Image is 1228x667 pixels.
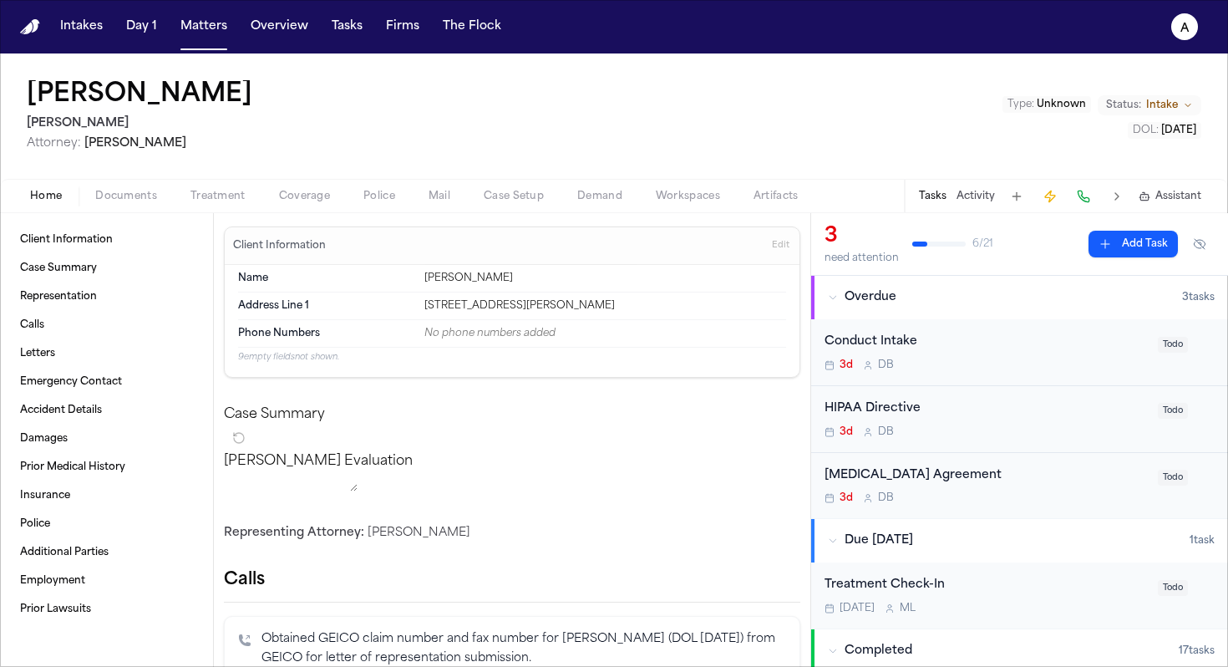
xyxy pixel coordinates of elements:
[238,272,414,285] dt: Name
[845,289,896,306] span: Overdue
[13,596,200,623] a: Prior Lawsuits
[27,114,259,134] h2: [PERSON_NAME]
[1179,644,1215,658] span: 17 task s
[238,351,786,364] p: 9 empty fields not shown.
[30,190,62,203] span: Home
[238,299,414,313] dt: Address Line 1
[1158,580,1188,596] span: Todo
[95,190,157,203] span: Documents
[811,563,1228,629] div: Open task: Treatment Check-In
[1133,125,1159,135] span: DOL :
[1128,122,1201,139] button: Edit DOL: 2025-07-12
[1106,99,1141,112] span: Status:
[13,568,200,594] a: Employment
[363,190,395,203] span: Police
[20,19,40,35] img: Finch Logo
[279,190,330,203] span: Coverage
[224,568,800,592] h2: Calls
[53,12,109,42] button: Intakes
[484,190,544,203] span: Case Setup
[577,190,622,203] span: Demand
[840,491,853,505] span: 3d
[379,12,426,42] button: Firms
[767,232,794,259] button: Edit
[244,12,315,42] button: Overview
[1007,99,1034,109] span: Type :
[825,252,899,265] div: need attention
[1161,125,1196,135] span: [DATE]
[13,454,200,481] a: Prior Medical History
[424,272,786,285] div: [PERSON_NAME]
[825,576,1148,595] div: Treatment Check-In
[811,319,1228,386] div: Open task: Conduct Intake
[845,643,912,659] span: Completed
[27,137,81,150] span: Attorney:
[1098,95,1201,115] button: Change status from Intake
[13,312,200,339] a: Calls
[811,453,1228,519] div: Open task: Retainer Agreement
[811,386,1228,453] div: Open task: HIPAA Directive
[13,283,200,310] a: Representation
[27,80,252,110] button: Edit matter name
[325,12,369,42] button: Tasks
[174,12,234,42] a: Matters
[13,369,200,395] a: Emergency Contact
[224,527,364,539] span: Representing Attorney:
[429,190,450,203] span: Mail
[230,239,329,252] h3: Client Information
[224,451,800,471] p: [PERSON_NAME] Evaluation
[1158,403,1188,419] span: Todo
[845,532,913,549] span: Due [DATE]
[13,482,200,509] a: Insurance
[1139,190,1201,203] button: Assistant
[825,333,1148,352] div: Conduct Intake
[656,190,720,203] span: Workspaces
[878,359,894,372] span: D B
[972,237,993,251] span: 6 / 21
[1088,231,1178,257] button: Add Task
[84,137,186,150] span: [PERSON_NAME]
[811,519,1228,563] button: Due [DATE]1task
[754,190,799,203] span: Artifacts
[1038,185,1062,208] button: Create Immediate Task
[1185,231,1215,257] button: Hide completed tasks (⌘⇧H)
[1072,185,1095,208] button: Make a Call
[224,525,800,542] div: [PERSON_NAME]
[436,12,508,42] button: The Flock
[13,425,200,452] a: Damages
[119,12,164,42] button: Day 1
[878,491,894,505] span: D B
[13,340,200,367] a: Letters
[238,327,320,340] span: Phone Numbers
[825,400,1148,419] div: HIPAA Directive
[878,425,894,439] span: D B
[224,405,800,425] h2: Case Summary
[772,240,789,252] span: Edit
[825,223,899,250] div: 3
[1190,534,1215,547] span: 1 task
[1005,185,1028,208] button: Add Task
[957,190,995,203] button: Activity
[27,80,252,110] h1: [PERSON_NAME]
[825,466,1148,486] div: [MEDICAL_DATA] Agreement
[1158,337,1188,353] span: Todo
[811,276,1228,319] button: Overdue3tasks
[840,359,853,372] span: 3d
[20,19,40,35] a: Home
[919,190,946,203] button: Tasks
[1037,99,1086,109] span: Unknown
[13,227,200,253] a: Client Information
[1002,96,1091,113] button: Edit Type: Unknown
[1146,99,1178,112] span: Intake
[1155,190,1201,203] span: Assistant
[13,511,200,537] a: Police
[424,327,786,340] div: No phone numbers added
[424,299,786,313] div: [STREET_ADDRESS][PERSON_NAME]
[900,602,916,615] span: M L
